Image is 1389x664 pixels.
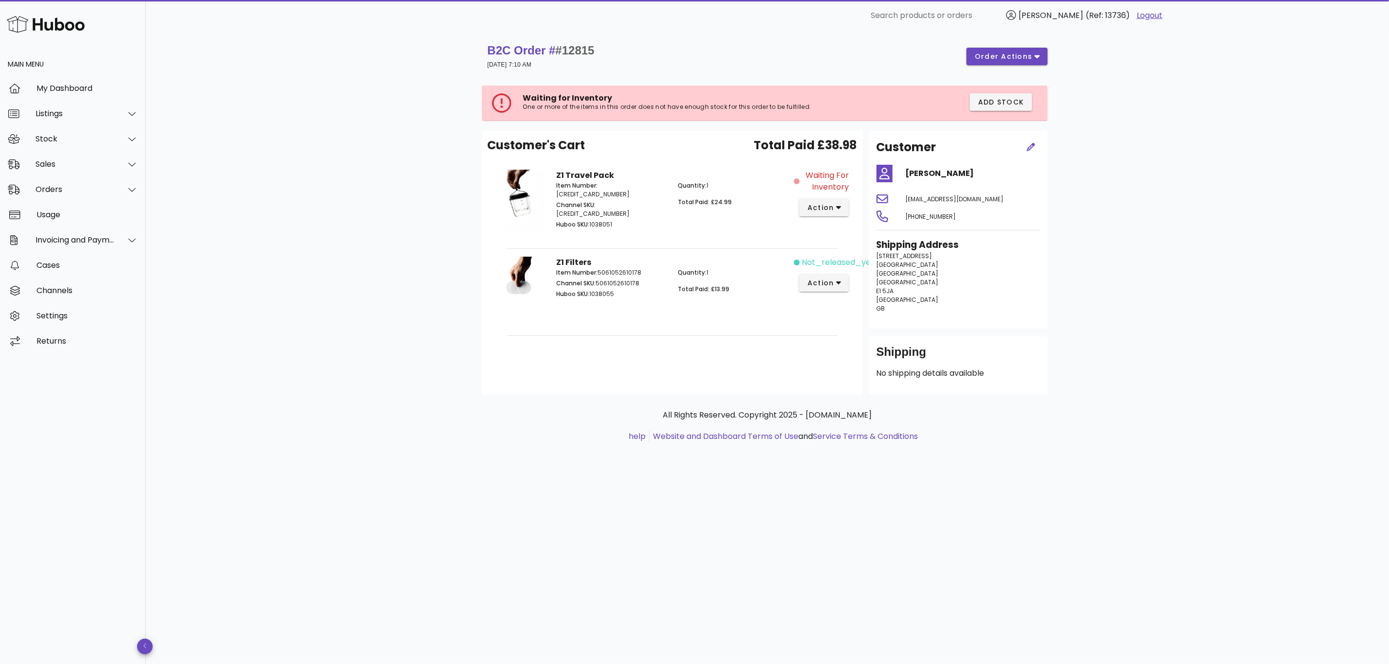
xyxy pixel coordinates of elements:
button: Add Stock [970,93,1032,111]
a: Website and Dashboard Terms of Use [653,431,798,442]
span: Quantity: [678,181,706,190]
span: Huboo SKU: [556,220,589,228]
strong: B2C Order # [488,44,595,57]
span: GB [877,304,885,313]
div: Invoicing and Payments [35,235,115,245]
p: One or more of the items in this order does not have enough stock for this order to be fulfilled. [523,103,867,111]
div: Usage [36,210,138,219]
span: action [807,278,834,288]
strong: Z1 Travel Pack [556,170,614,181]
span: [STREET_ADDRESS] [877,252,932,260]
span: [GEOGRAPHIC_DATA] [877,278,939,286]
span: Waiting for Inventory [802,170,849,193]
span: [EMAIL_ADDRESS][DOMAIN_NAME] [906,195,1004,203]
p: All Rights Reserved. Copyright 2025 - [DOMAIN_NAME] [490,409,1046,421]
a: help [629,431,646,442]
span: Item Number: [556,181,598,190]
button: action [799,274,849,292]
p: No shipping details available [877,367,1040,379]
p: 1 [678,268,788,277]
p: 1038051 [556,220,667,229]
p: 1038055 [556,290,667,298]
span: Add Stock [978,97,1024,107]
a: Service Terms & Conditions [813,431,918,442]
span: [GEOGRAPHIC_DATA] [877,269,939,278]
p: 5061052610178 [556,268,667,277]
a: Logout [1137,10,1162,21]
strong: Z1 Filters [556,257,591,268]
span: [GEOGRAPHIC_DATA] [877,296,939,304]
span: Total Paid £38.98 [754,137,857,154]
p: 5061052610178 [556,279,667,288]
div: Settings [36,311,138,320]
button: action [799,199,849,216]
span: [PHONE_NUMBER] [906,212,956,221]
img: Product Image [495,170,545,235]
span: Channel SKU: [556,279,596,287]
div: Shipping [877,344,1040,367]
p: [CREDIT_CARD_NUMBER] [556,181,667,199]
span: order actions [974,52,1033,62]
div: Listings [35,109,115,118]
div: Orders [35,185,115,194]
span: Item Number: [556,268,598,277]
h3: Shipping Address [877,238,1040,252]
img: Product Image [495,257,545,322]
p: [CREDIT_CARD_NUMBER] [556,201,667,218]
div: Stock [35,134,115,143]
small: [DATE] 7:10 AM [488,61,532,68]
span: #12815 [556,44,595,57]
h2: Customer [877,139,936,156]
div: Sales [35,159,115,169]
span: not_released_yet [802,257,874,268]
h4: [PERSON_NAME] [906,168,1040,179]
span: Total Paid: £13.99 [678,285,729,293]
span: Waiting for Inventory [523,92,613,104]
span: Total Paid: £24.99 [678,198,732,206]
p: 1 [678,181,788,190]
span: [PERSON_NAME] [1019,10,1083,21]
span: action [807,203,834,213]
div: Channels [36,286,138,295]
div: Returns [36,336,138,346]
span: E1 5JA [877,287,894,295]
button: order actions [967,48,1047,65]
span: [GEOGRAPHIC_DATA] [877,261,939,269]
span: Quantity: [678,268,706,277]
span: Channel SKU: [556,201,596,209]
li: and [650,431,918,442]
img: Huboo Logo [7,14,85,35]
span: (Ref: 13736) [1086,10,1130,21]
span: Huboo SKU: [556,290,589,298]
div: My Dashboard [36,84,138,93]
span: Customer's Cart [488,137,585,154]
div: Cases [36,261,138,270]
